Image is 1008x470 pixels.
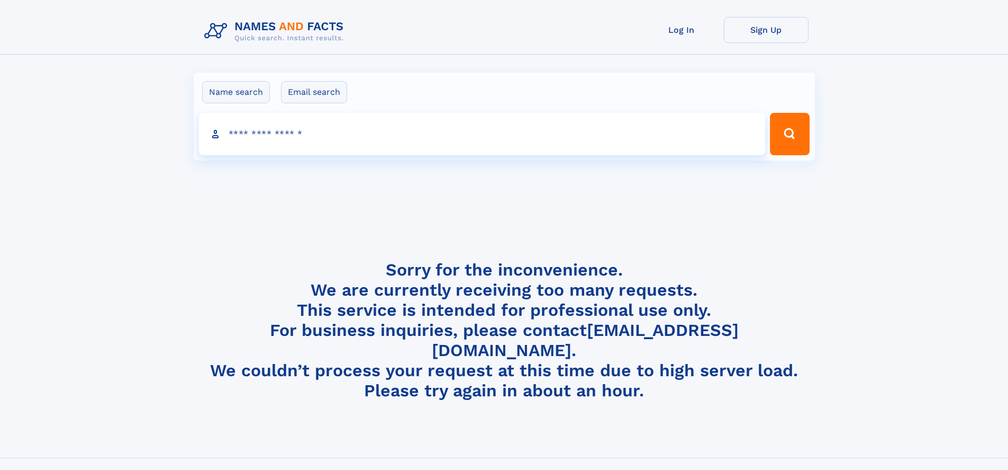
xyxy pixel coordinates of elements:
[770,113,809,155] button: Search Button
[639,17,724,43] a: Log In
[199,113,766,155] input: search input
[200,17,352,46] img: Logo Names and Facts
[432,320,739,360] a: [EMAIL_ADDRESS][DOMAIN_NAME]
[724,17,809,43] a: Sign Up
[200,260,809,401] h4: Sorry for the inconvenience. We are currently receiving too many requests. This service is intend...
[281,81,347,103] label: Email search
[202,81,270,103] label: Name search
